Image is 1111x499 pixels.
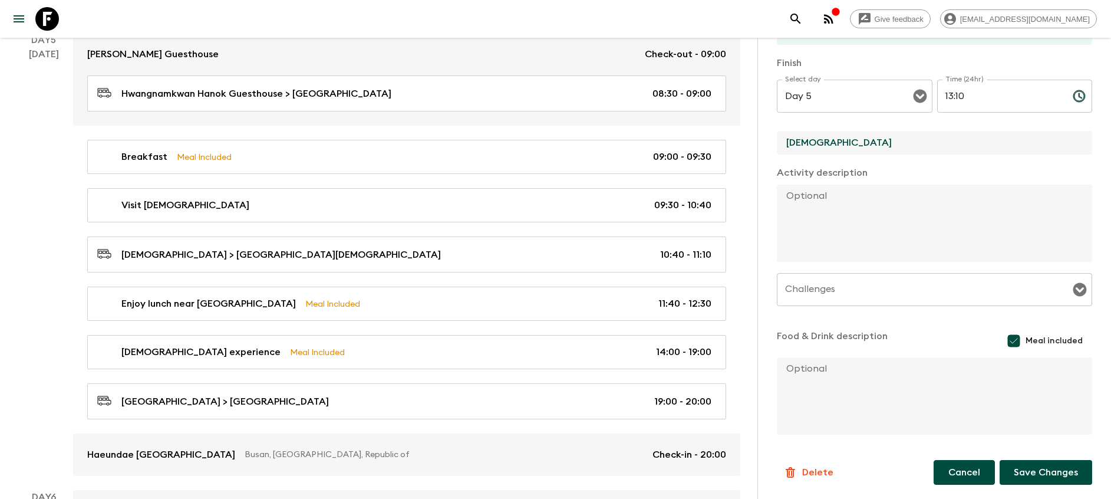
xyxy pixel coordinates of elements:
p: Enjoy lunch near [GEOGRAPHIC_DATA] [121,297,296,311]
a: Hwangnamkwan Hanok Guesthouse > [GEOGRAPHIC_DATA]08:30 - 09:00 [87,75,726,111]
p: 14:00 - 19:00 [656,345,711,359]
span: [EMAIL_ADDRESS][DOMAIN_NAME] [954,15,1096,24]
p: 08:30 - 09:00 [652,87,711,101]
button: search adventures [784,7,807,31]
p: [PERSON_NAME] Guesthouse [87,47,219,61]
button: Save Changes [1000,460,1092,485]
p: Meal Included [305,297,360,310]
button: menu [7,7,31,31]
a: Give feedback [850,9,931,28]
p: [DEMOGRAPHIC_DATA] experience [121,345,281,359]
p: Day 5 [14,33,73,47]
label: Time (24hr) [945,74,984,84]
button: Open [912,88,928,104]
p: Visit [DEMOGRAPHIC_DATA] [121,198,249,212]
a: [GEOGRAPHIC_DATA] > [GEOGRAPHIC_DATA]19:00 - 20:00 [87,383,726,419]
p: 09:30 - 10:40 [654,198,711,212]
button: Choose time, selected time is 1:10 PM [1067,84,1091,108]
button: Cancel [934,460,995,485]
button: Open [1072,281,1088,298]
p: Breakfast [121,150,167,164]
p: Check-out - 09:00 [645,47,726,61]
a: BreakfastMeal Included09:00 - 09:30 [87,140,726,174]
p: [DEMOGRAPHIC_DATA] > [GEOGRAPHIC_DATA][DEMOGRAPHIC_DATA] [121,248,441,262]
button: Delete [777,461,840,484]
div: [DATE] [29,47,59,476]
p: 11:40 - 12:30 [658,297,711,311]
p: 19:00 - 20:00 [654,395,711,409]
p: Finish [777,56,1092,70]
p: Meal Included [177,150,232,163]
a: [DEMOGRAPHIC_DATA] > [GEOGRAPHIC_DATA][DEMOGRAPHIC_DATA]10:40 - 11:10 [87,237,726,273]
p: Busan, [GEOGRAPHIC_DATA], Republic of [245,449,643,461]
p: 09:00 - 09:30 [653,150,711,164]
p: Activity description [777,166,1092,180]
a: Visit [DEMOGRAPHIC_DATA]09:30 - 10:40 [87,188,726,222]
input: hh:mm [937,80,1063,113]
p: Haeundae [GEOGRAPHIC_DATA] [87,448,235,462]
p: Food & Drink description [777,329,888,353]
p: [GEOGRAPHIC_DATA] > [GEOGRAPHIC_DATA] [121,395,329,409]
a: [DEMOGRAPHIC_DATA] experienceMeal Included14:00 - 19:00 [87,335,726,369]
a: Enjoy lunch near [GEOGRAPHIC_DATA]Meal Included11:40 - 12:30 [87,287,726,321]
input: End Location (leave blank if same as Start) [777,131,1083,155]
label: Select day [785,74,821,84]
p: 10:40 - 11:10 [660,248,711,262]
a: [PERSON_NAME] GuesthouseCheck-out - 09:00 [73,33,740,75]
p: Delete [802,465,833,480]
p: Check-in - 20:00 [652,448,726,462]
div: [EMAIL_ADDRESS][DOMAIN_NAME] [940,9,1097,28]
span: Meal included [1026,335,1083,347]
span: Give feedback [868,15,930,24]
p: Hwangnamkwan Hanok Guesthouse > [GEOGRAPHIC_DATA] [121,87,391,101]
p: Meal Included [290,346,345,359]
a: Haeundae [GEOGRAPHIC_DATA]Busan, [GEOGRAPHIC_DATA], Republic ofCheck-in - 20:00 [73,434,740,476]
